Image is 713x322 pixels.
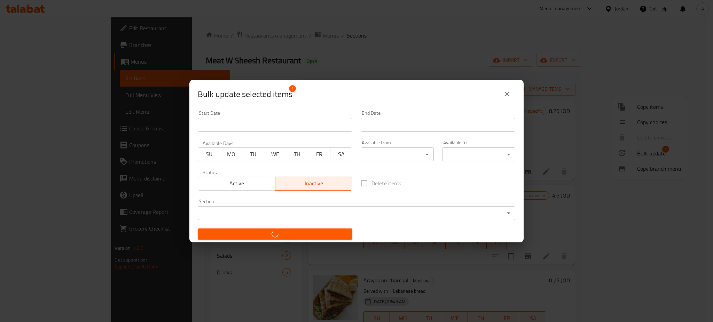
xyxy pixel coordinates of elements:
div: ​ [198,206,515,220]
div: ​ [442,147,515,161]
span: SU [201,149,217,159]
div: ​ [361,147,434,161]
button: Active [198,177,275,191]
span: Selected items count [198,89,292,100]
span: TH [289,149,305,159]
button: FR [308,147,330,161]
span: TU [245,149,261,159]
span: Active [201,178,273,188]
button: TH [286,147,308,161]
button: TU [242,147,264,161]
button: SU [198,147,220,161]
span: WE [267,149,283,159]
button: WE [264,147,286,161]
span: FR [311,149,327,159]
span: Inactive [278,178,350,188]
button: MO [220,147,242,161]
span: MO [223,149,239,159]
span: 1 [289,85,296,92]
button: Inactive [275,177,353,191]
button: close [499,86,515,102]
span: Delete items [371,179,401,187]
button: SA [330,147,352,161]
span: SA [333,149,350,159]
